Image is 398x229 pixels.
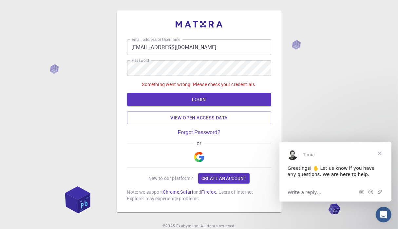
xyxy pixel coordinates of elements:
p: Something went wrong. Please check your credentials. [142,81,256,88]
button: LOGIN [127,93,271,106]
a: Safari [180,189,193,195]
label: Email address or Username [132,37,180,42]
iframe: Intercom live chat [376,207,391,222]
p: New to our platform? [148,175,193,182]
a: View open access data [127,111,271,124]
img: Google [194,152,204,162]
a: Create an account [198,173,250,184]
a: Firefox [201,189,216,195]
p: Note: we support , and . Users of Internet Explorer may experience problems. [127,189,271,202]
span: or [194,141,204,147]
iframe: Intercom live chat message [279,142,391,202]
a: Chrome [163,189,179,195]
a: Forgot Password? [178,130,220,135]
span: Exabyte Inc. [176,223,199,228]
label: Password [132,58,149,63]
